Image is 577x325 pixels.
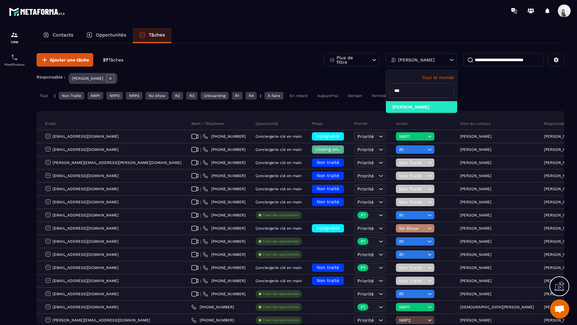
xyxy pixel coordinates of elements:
p: Email [45,121,56,126]
div: En retard [287,92,311,100]
span: Non traité [317,160,339,165]
p: P1 [361,239,365,244]
span: injoignable [316,134,340,139]
p: [PERSON_NAME] [544,279,575,283]
span: injoignable [316,225,340,231]
img: logo [9,6,67,18]
p: [PERSON_NAME] [544,318,575,322]
span: NRP1 [399,134,426,139]
p: [PERSON_NAME] [460,239,491,244]
button: Ajouter une tâche [37,53,93,67]
p: Créer des opportunités [263,292,299,296]
p: Responsable : [37,75,65,79]
p: [PERSON_NAME] [544,200,575,204]
p: [PERSON_NAME] [544,265,575,270]
span: No Show [399,226,426,231]
p: [PERSON_NAME] [460,318,491,322]
p: Nom du contact [460,121,490,126]
span: Priorité [357,291,374,297]
div: R3 [186,92,197,100]
p: [PERSON_NAME] [544,239,575,244]
div: Aujourd'hui [314,92,341,100]
span: Non Traité [399,160,426,165]
p: Conciergerie clé en main [255,265,302,270]
span: | [200,226,201,231]
a: formationformationCRM [2,26,27,49]
span: | [200,134,201,139]
span: Priorité [357,160,374,165]
p: Plus de filtre [337,55,365,64]
p: [PERSON_NAME] [460,174,491,178]
span: Priorité [357,278,374,283]
p: CRM [2,40,27,44]
p: [PERSON_NAME] [460,200,491,204]
span: Non Traité [399,265,426,270]
p: [PERSON_NAME] [460,187,491,191]
div: Terminé [368,92,389,100]
p: [PERSON_NAME] [544,305,575,309]
span: Non Traité [399,173,426,178]
p: [PERSON_NAME] [544,160,575,165]
p: Créer des opportunités [263,213,299,217]
p: Conciergerie clé en main [255,160,302,165]
p: P1 [361,265,365,270]
div: NRP2 [106,92,123,100]
span: Priorité [357,134,374,139]
p: Phase [312,121,323,126]
div: Demain [345,92,365,100]
p: [PERSON_NAME] [544,252,575,257]
a: Contacts [37,28,80,43]
p: Créer des opportunités [263,318,299,322]
p: [PERSON_NAME] [544,292,575,296]
p: [PERSON_NAME] [460,213,491,217]
span: | [200,213,201,218]
p: [PERSON_NAME] [460,160,491,165]
div: NRP3 [126,92,142,100]
span: R1 [399,239,426,244]
a: [PHONE_NUMBER] [191,305,234,310]
p: Conciergerie clé en main [255,200,302,204]
p: [PERSON_NAME] [460,226,491,231]
p: [PERSON_NAME] [460,265,491,270]
p: [PERSON_NAME] [544,147,575,152]
a: [PHONE_NUMBER] [203,160,246,165]
span: R1 [399,147,426,152]
span: | [200,265,201,270]
span: Priorité [357,186,374,191]
span: Non traité [317,173,339,178]
div: Onboarding [201,92,229,100]
img: scheduler [11,53,18,61]
span: Non traité [317,265,339,270]
p: [PERSON_NAME] [544,226,575,231]
a: schedulerschedulerPlanificateur [2,49,27,71]
span: Priorité [357,252,374,257]
p: Contacts [53,32,73,38]
span: Priorité [357,173,374,178]
a: [PHONE_NUMBER] [203,147,246,152]
p: Responsable [544,121,568,126]
a: [PHONE_NUMBER] [203,252,246,257]
span: | [200,174,201,178]
p: Conciergerie clé en main [255,134,302,139]
div: Tout [37,92,51,100]
p: P1 [361,305,365,309]
p: Conciergerie clé en main [255,174,302,178]
span: | [200,160,201,165]
span: Closing en cours [315,147,352,152]
p: [PERSON_NAME] [544,187,575,191]
span: | [200,279,201,283]
a: [PHONE_NUMBER] [191,318,234,323]
span: Priorité [357,318,374,323]
p: Planificateur [2,63,27,66]
div: R2 [172,92,183,100]
a: [PHONE_NUMBER] [203,239,246,244]
p: Tout le monde [389,75,454,80]
div: R4 [246,92,257,100]
li: [PERSON_NAME] [386,101,457,113]
p: Créer des opportunités [263,252,299,257]
span: Tâches [108,57,123,62]
a: [PHONE_NUMBER] [203,278,246,283]
span: R1 [399,291,426,297]
a: [PHONE_NUMBER] [203,186,246,191]
div: À faire [264,92,283,100]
